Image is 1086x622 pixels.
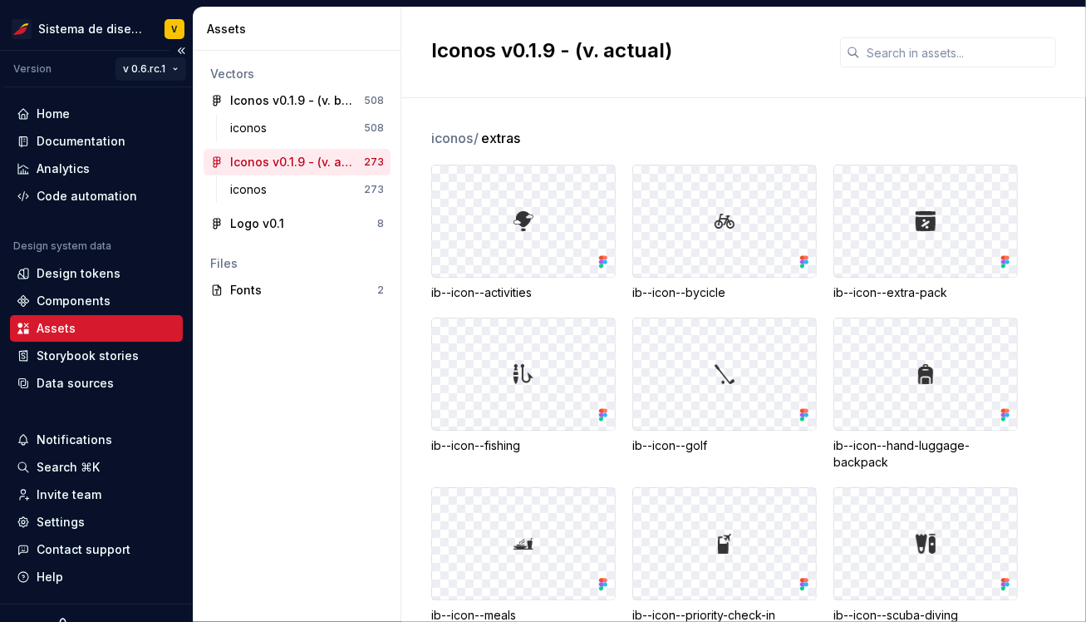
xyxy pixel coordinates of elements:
a: Fonts2 [204,277,391,304]
div: ib--icon--extra-pack [833,284,1018,301]
div: 2 [377,284,384,297]
div: Help [37,569,63,585]
div: Settings [37,514,85,531]
button: Search ⌘K [10,454,183,481]
div: 8 [377,217,384,230]
button: Help [10,564,183,590]
div: Documentation [37,133,125,150]
div: Analytics [37,160,90,177]
div: Components [37,293,111,309]
span: iconos [431,128,479,148]
div: Iconos v0.1.9 - (v. beta) [230,92,354,109]
a: iconos508 [224,115,391,141]
span: extras [481,128,520,148]
div: Vectors [210,66,384,82]
button: v 0.6.rc.1 [115,57,186,81]
a: Data sources [10,370,183,397]
div: 273 [364,155,384,169]
div: Search ⌘K [37,459,100,476]
a: Settings [10,509,183,536]
div: ib--icon--golf [632,437,817,454]
div: 508 [364,94,384,107]
div: 273 [364,183,384,196]
div: Contact support [37,541,130,558]
div: ib--icon--activities [431,284,616,301]
div: Code automation [37,188,137,205]
a: Iconos v0.1.9 - (v. actual)273 [204,149,391,175]
a: Code automation [10,183,183,210]
button: Collapse sidebar [170,39,193,62]
div: iconos [230,181,273,198]
a: iconos273 [224,176,391,203]
div: Fonts [230,282,377,299]
div: Logo v0.1 [230,215,284,232]
div: Data sources [37,375,114,392]
div: Storybook stories [37,348,139,364]
div: Files [210,255,384,272]
a: Iconos v0.1.9 - (v. beta)508 [204,87,391,114]
span: / [474,130,479,146]
div: iconos [230,120,273,136]
a: Components [10,288,183,314]
a: Assets [10,315,183,342]
div: Version [13,62,52,76]
a: Logo v0.18 [204,210,391,237]
div: Assets [207,21,394,37]
h2: Iconos v0.1.9 - (v. actual) [431,37,820,64]
button: Sistema de diseño IberiaV [3,11,189,47]
div: Notifications [37,432,112,448]
div: 508 [364,121,384,135]
div: Home [37,106,70,122]
a: Design tokens [10,260,183,287]
div: V [172,22,178,36]
div: Assets [37,320,76,337]
div: Design system data [13,239,111,253]
div: Iconos v0.1.9 - (v. actual) [230,154,354,170]
div: Sistema de diseño Iberia [38,21,145,37]
div: ib--icon--fishing [431,437,616,454]
div: ib--icon--hand-luggage-backpack [833,437,1018,471]
div: ib--icon--bycicle [632,284,817,301]
button: Contact support [10,536,183,563]
a: Documentation [10,128,183,155]
span: v 0.6.rc.1 [123,62,165,76]
div: Invite team [37,486,101,503]
div: Design tokens [37,265,120,282]
input: Search in assets... [860,37,1056,67]
img: 55604660-494d-44a9-beb2-692398e9940a.png [12,19,32,39]
a: Analytics [10,155,183,182]
button: Notifications [10,427,183,453]
a: Storybook stories [10,343,183,369]
a: Invite team [10,481,183,508]
a: Home [10,101,183,127]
